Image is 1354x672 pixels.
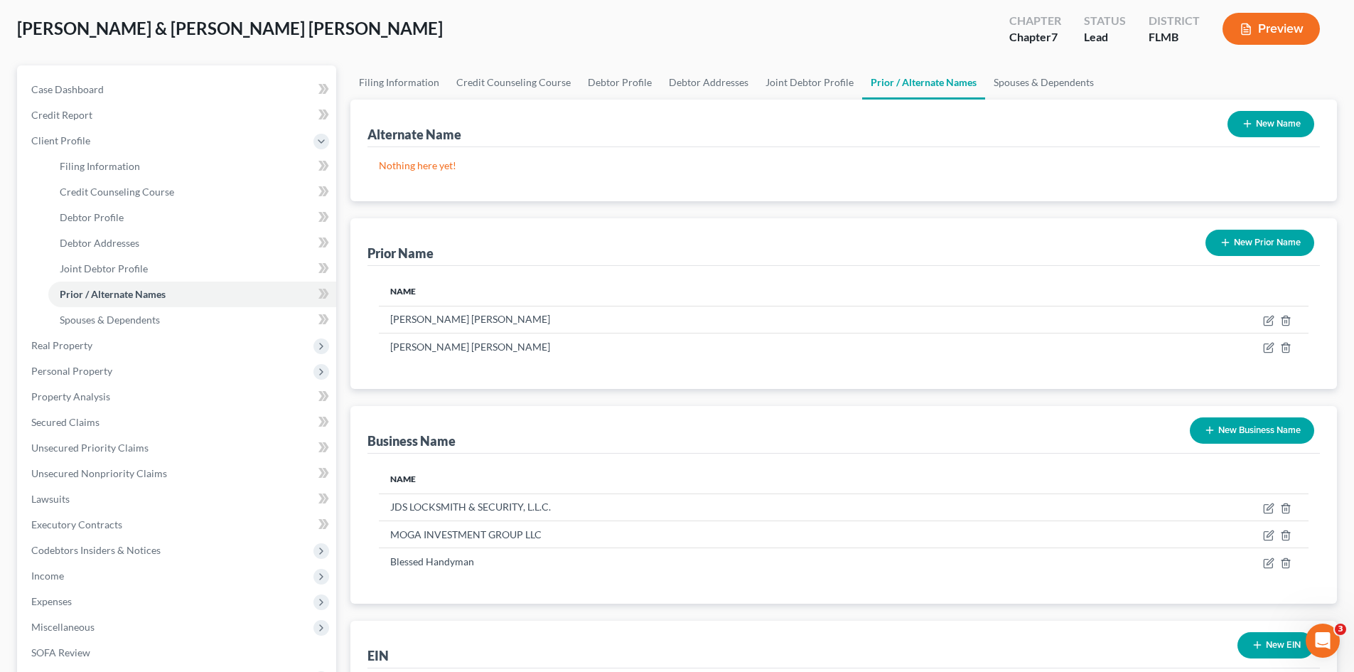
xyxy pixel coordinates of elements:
[367,647,389,664] div: EIN
[1205,230,1314,256] button: New Prior Name
[1190,417,1314,444] button: New Business Name
[379,334,1087,361] td: [PERSON_NAME] [PERSON_NAME]
[60,237,139,249] span: Debtor Addresses
[379,548,1088,575] td: Blessed Handyman
[20,640,336,666] a: SOFA Review
[31,339,92,351] span: Real Property
[660,65,757,100] a: Debtor Addresses
[20,435,336,461] a: Unsecured Priority Claims
[379,159,1309,173] p: Nothing here yet!
[48,282,336,307] a: Prior / Alternate Names
[31,416,100,428] span: Secured Claims
[20,410,336,435] a: Secured Claims
[1084,29,1126,46] div: Lead
[31,595,72,607] span: Expenses
[579,65,660,100] a: Debtor Profile
[20,461,336,486] a: Unsecured Nonpriority Claims
[1009,13,1061,29] div: Chapter
[350,65,448,100] a: Filing Information
[1149,13,1200,29] div: District
[60,314,160,326] span: Spouses & Dependents
[31,493,70,505] span: Lawsuits
[1335,624,1346,635] span: 3
[20,102,336,128] a: Credit Report
[448,65,579,100] a: Credit Counseling Course
[379,465,1088,494] th: Name
[1051,30,1058,43] span: 7
[379,306,1087,333] td: [PERSON_NAME] [PERSON_NAME]
[985,65,1102,100] a: Spouses & Dependents
[1306,624,1340,658] iframe: Intercom live chat
[20,384,336,410] a: Property Analysis
[31,134,90,146] span: Client Profile
[60,288,166,300] span: Prior / Alternate Names
[31,83,104,95] span: Case Dashboard
[48,154,336,179] a: Filing Information
[1223,13,1320,45] button: Preview
[31,544,161,556] span: Codebtors Insiders & Notices
[48,179,336,205] a: Credit Counseling Course
[60,262,148,274] span: Joint Debtor Profile
[862,65,985,100] a: Prior / Alternate Names
[60,211,124,223] span: Debtor Profile
[379,277,1087,306] th: Name
[17,18,443,38] span: [PERSON_NAME] & [PERSON_NAME] [PERSON_NAME]
[31,518,122,530] span: Executory Contracts
[20,77,336,102] a: Case Dashboard
[1149,29,1200,46] div: FLMB
[367,245,434,262] div: Prior Name
[31,109,92,121] span: Credit Report
[31,442,149,454] span: Unsecured Priority Claims
[1227,111,1314,137] button: New Name
[31,646,90,658] span: SOFA Review
[367,126,461,143] div: Alternate Name
[379,494,1088,521] td: JDS LOCKSMITH & SECURITY, L.L.C.
[31,467,167,479] span: Unsecured Nonpriority Claims
[48,205,336,230] a: Debtor Profile
[60,186,174,198] span: Credit Counseling Course
[367,432,456,449] div: Business Name
[48,307,336,333] a: Spouses & Dependents
[20,512,336,538] a: Executory Contracts
[1237,632,1314,658] button: New EIN
[31,365,112,377] span: Personal Property
[31,621,95,633] span: Miscellaneous
[757,65,862,100] a: Joint Debtor Profile
[48,230,336,256] a: Debtor Addresses
[31,570,64,582] span: Income
[60,160,140,172] span: Filing Information
[48,256,336,282] a: Joint Debtor Profile
[1084,13,1126,29] div: Status
[379,521,1088,548] td: MOGA INVESTMENT GROUP LLC
[31,390,110,402] span: Property Analysis
[20,486,336,512] a: Lawsuits
[1009,29,1061,46] div: Chapter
